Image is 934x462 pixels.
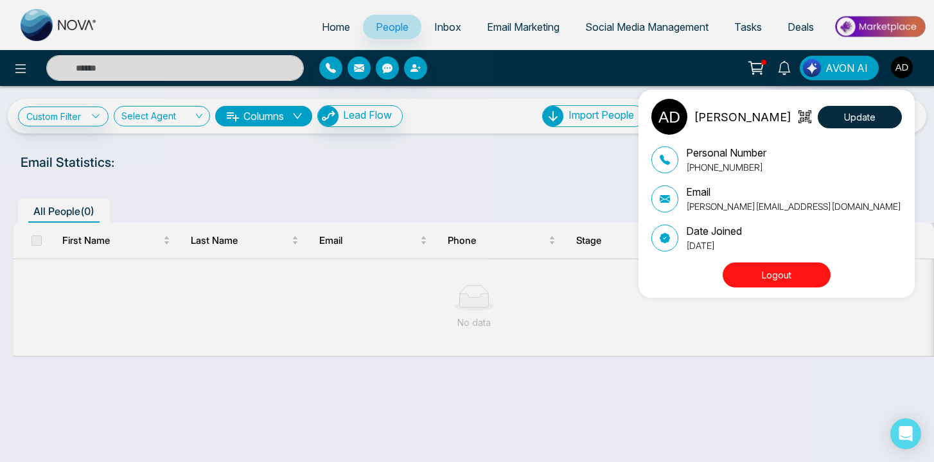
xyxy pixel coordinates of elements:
[686,160,766,174] p: [PHONE_NUMBER]
[686,145,766,160] p: Personal Number
[818,106,902,128] button: Update
[890,418,921,449] div: Open Intercom Messenger
[723,262,831,287] button: Logout
[686,200,901,213] p: [PERSON_NAME][EMAIL_ADDRESS][DOMAIN_NAME]
[686,184,901,200] p: Email
[686,223,742,239] p: Date Joined
[686,239,742,252] p: [DATE]
[694,108,791,126] p: [PERSON_NAME]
